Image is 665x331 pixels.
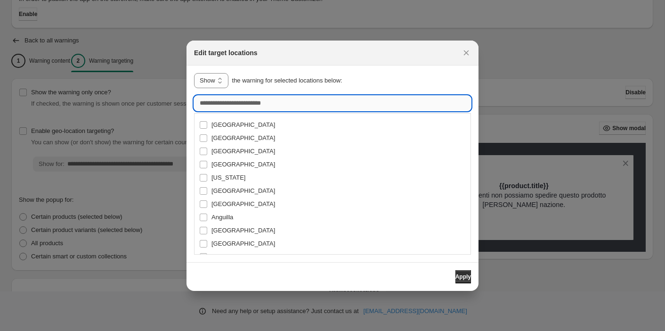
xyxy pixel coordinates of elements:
[211,240,275,247] span: [GEOGRAPHIC_DATA]
[232,76,342,85] p: the warning for selected locations below:
[211,121,275,128] span: [GEOGRAPHIC_DATA]
[211,134,275,141] span: [GEOGRAPHIC_DATA]
[211,148,275,155] span: [GEOGRAPHIC_DATA]
[211,214,233,221] span: Anguilla
[455,270,471,283] button: Apply
[455,273,471,281] span: Apply
[211,174,245,181] span: [US_STATE]
[211,187,275,194] span: [GEOGRAPHIC_DATA]
[194,48,258,58] h2: Edit target locations
[460,46,473,59] button: Close
[211,227,275,234] span: [GEOGRAPHIC_DATA]
[211,253,275,260] span: [GEOGRAPHIC_DATA]
[211,161,275,168] span: [GEOGRAPHIC_DATA]
[211,200,275,207] span: [GEOGRAPHIC_DATA]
